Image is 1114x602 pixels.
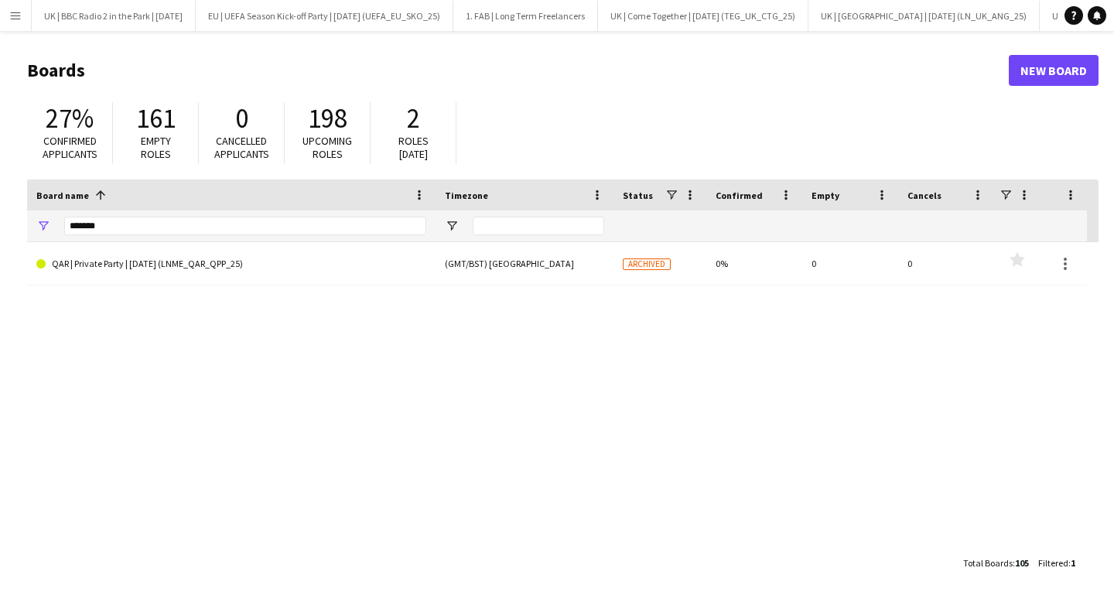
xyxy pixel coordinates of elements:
[808,1,1040,31] button: UK | [GEOGRAPHIC_DATA] | [DATE] (LN_UK_ANG_25)
[812,190,839,201] span: Empty
[64,217,426,235] input: Board name Filter Input
[1009,55,1099,86] a: New Board
[136,101,176,135] span: 161
[963,548,1029,578] div: :
[196,1,453,31] button: EU | UEFA Season Kick-off Party | [DATE] (UEFA_EU_SKO_25)
[27,59,1009,82] h1: Boards
[32,1,196,31] button: UK | BBC Radio 2 in the Park | [DATE]
[473,217,604,235] input: Timezone Filter Input
[898,242,994,285] div: 0
[398,134,429,161] span: Roles [DATE]
[407,101,420,135] span: 2
[963,557,1013,569] span: Total Boards
[1071,557,1075,569] span: 1
[716,190,763,201] span: Confirmed
[302,134,352,161] span: Upcoming roles
[36,242,426,286] a: QAR | Private Party | [DATE] (LNME_QAR_QPP_25)
[1038,548,1075,578] div: :
[1038,557,1068,569] span: Filtered
[1015,557,1029,569] span: 105
[706,242,802,285] div: 0%
[43,134,97,161] span: Confirmed applicants
[623,190,653,201] span: Status
[141,134,171,161] span: Empty roles
[36,190,89,201] span: Board name
[445,219,459,233] button: Open Filter Menu
[36,219,50,233] button: Open Filter Menu
[453,1,598,31] button: 1. FAB | Long Term Freelancers
[235,101,248,135] span: 0
[445,190,488,201] span: Timezone
[598,1,808,31] button: UK | Come Together | [DATE] (TEG_UK_CTG_25)
[802,242,898,285] div: 0
[436,242,613,285] div: (GMT/BST) [GEOGRAPHIC_DATA]
[46,101,94,135] span: 27%
[907,190,941,201] span: Cancels
[623,258,671,270] span: Archived
[214,134,269,161] span: Cancelled applicants
[308,101,347,135] span: 198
